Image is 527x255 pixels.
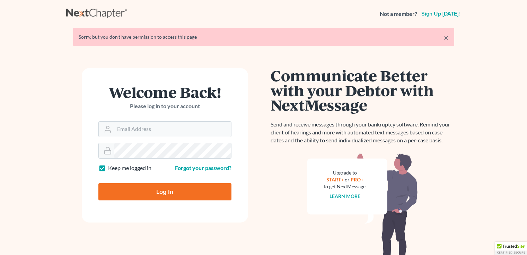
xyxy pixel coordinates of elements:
div: Sorry, but you don't have permission to access this page [79,34,449,40]
label: Keep me logged in [108,164,151,172]
span: or [345,177,350,182]
a: START+ [326,177,344,182]
a: Learn more [330,193,360,199]
p: Send and receive messages through your bankruptcy software. Remind your client of hearings and mo... [271,121,454,144]
div: TrustedSite Certified [495,242,527,255]
h1: Communicate Better with your Debtor with NextMessage [271,68,454,112]
p: Please log in to your account [98,102,231,110]
a: Sign up [DATE]! [420,11,461,17]
strong: Not a member? [380,10,417,18]
div: to get NextMessage. [324,183,367,190]
a: × [444,34,449,42]
input: Log In [98,183,231,200]
input: Email Address [114,122,231,137]
div: Upgrade to [324,169,367,176]
a: Forgot your password? [175,164,231,171]
a: PRO+ [351,177,363,182]
h1: Welcome Back! [98,85,231,100]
